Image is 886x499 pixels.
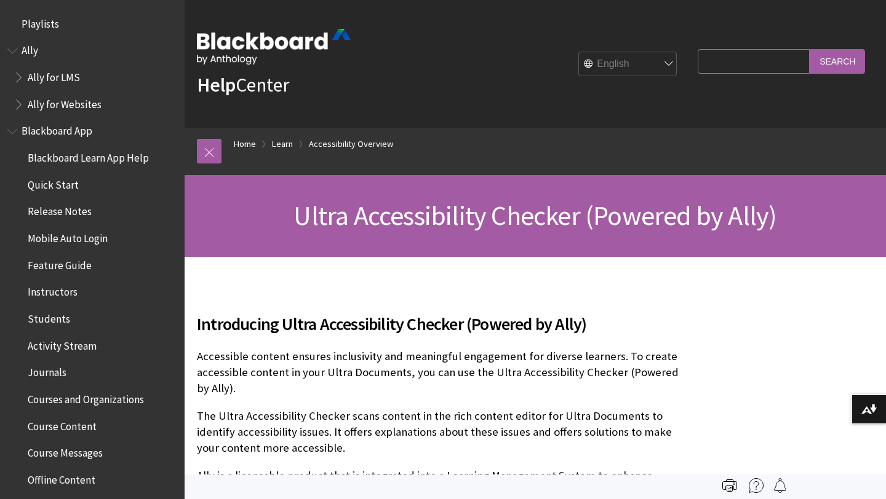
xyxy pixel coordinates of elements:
a: Home [234,136,256,152]
span: Ally for Websites [28,94,102,111]
span: Ally [22,41,38,57]
span: Feature Guide [28,255,92,272]
span: Ally for LMS [28,67,80,84]
span: Release Notes [28,202,92,218]
span: Journals [28,363,66,379]
a: Learn [272,136,293,152]
a: Accessibility Overview [309,136,393,152]
span: Students [28,308,70,325]
nav: Book outline for Anthology Ally Help [7,41,177,115]
span: Course Messages [28,443,103,460]
input: Search [810,49,865,73]
img: Follow this page [773,478,788,493]
strong: Help [197,73,236,97]
span: Introducing Ultra Accessibility Checker (Powered by Ally) [197,311,692,337]
span: Offline Content [28,470,95,486]
span: Ultra Accessibility Checker (Powered by Ally) [293,198,776,232]
a: HelpCenter [197,73,289,97]
span: Activity Stream [28,336,97,352]
span: Course Content [28,416,97,433]
p: Accessible content ensures inclusivity and meaningful engagement for diverse learners. To create ... [197,348,692,397]
span: Playlists [22,14,59,30]
span: Courses and Organizations [28,389,144,406]
span: Mobile Auto Login [28,228,108,245]
img: More help [749,478,764,493]
span: Blackboard Learn App Help [28,147,149,164]
p: The Ultra Accessibility Checker scans content in the rich content editor for Ultra Documents to i... [197,408,692,457]
img: Blackboard by Anthology [197,29,351,65]
nav: Book outline for Playlists [7,14,177,34]
span: Quick Start [28,175,79,191]
select: Site Language Selector [579,52,677,77]
span: Blackboard App [22,121,92,138]
img: Print [722,478,737,493]
span: Instructors [28,282,78,299]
